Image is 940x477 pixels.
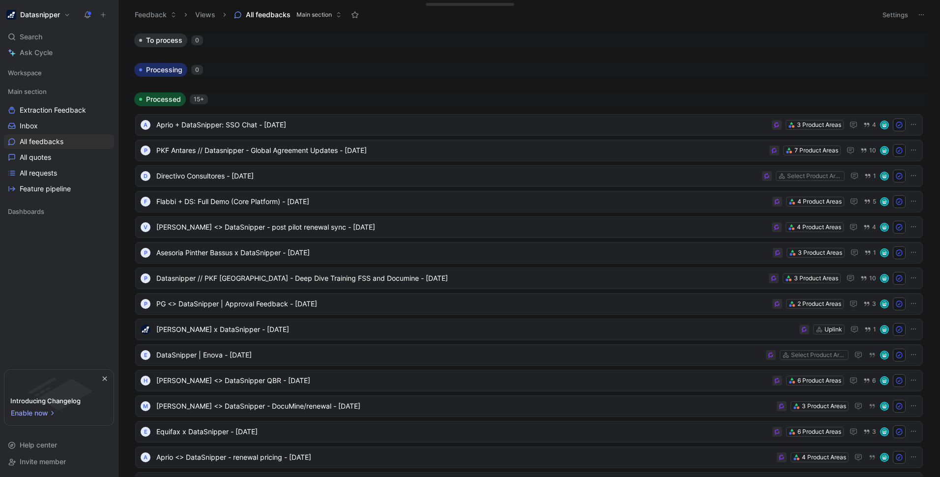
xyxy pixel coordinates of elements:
[20,152,51,162] span: All quotes
[156,119,768,131] span: Aprio + DataSnipper: SSO Chat - [DATE]
[4,204,114,222] div: Dashboards
[20,47,53,59] span: Ask Cycle
[6,10,16,20] img: Datasnipper
[4,8,73,22] button: DatasnipperDatasnipper
[802,401,846,411] div: 3 Product Areas
[881,121,888,128] img: avatar
[156,324,795,335] span: [PERSON_NAME] x DataSnipper - [DATE]
[797,222,841,232] div: 4 Product Areas
[156,196,768,208] span: Flabbi + DS: Full Demo (Core Platform) - [DATE]
[794,146,838,155] div: 7 Product Areas
[881,275,888,282] img: avatar
[4,181,114,196] a: Feature pipeline
[20,457,66,466] span: Invite member
[873,173,876,179] span: 1
[802,452,846,462] div: 4 Product Areas
[156,375,768,387] span: [PERSON_NAME] <> DataSnipper QBR - [DATE]
[791,350,846,360] div: Select Product Areas
[858,145,878,156] button: 10
[787,171,842,181] div: Select Product Areas
[13,370,105,420] img: bg-BLZuj68n.svg
[858,273,878,284] button: 10
[141,222,150,232] div: V
[191,65,203,75] div: 0
[141,350,150,360] div: E
[141,248,150,258] div: P
[797,299,841,309] div: 2 Product Areas
[861,222,878,233] button: 4
[20,137,63,147] span: All feedbacks
[141,427,150,437] div: E
[797,427,841,437] div: 6 Product Areas
[862,171,878,181] button: 1
[862,324,878,335] button: 1
[861,375,878,386] button: 6
[878,8,912,22] button: Settings
[881,326,888,333] img: avatar
[797,376,841,386] div: 6 Product Areas
[4,65,114,80] div: Workspace
[20,168,57,178] span: All requests
[881,300,888,307] img: avatar
[156,451,773,463] span: Aprio <> DataSnipper - renewal pricing - [DATE]
[135,370,923,391] a: H[PERSON_NAME] <> DataSnipper QBR - [DATE]6 Product Areas6avatar
[11,407,49,419] span: Enable now
[881,173,888,179] img: avatar
[156,247,769,259] span: Asesoria Pinther Bassus x DataSnipper - [DATE]
[135,319,923,340] a: logo[PERSON_NAME] x DataSnipper - [DATE]Uplink1avatar
[135,216,923,238] a: V[PERSON_NAME] <> DataSnipper - post pilot renewal sync - [DATE]4 Product Areas4avatar
[861,119,878,130] button: 4
[141,146,150,155] div: P
[861,298,878,309] button: 3
[141,376,150,386] div: H
[872,301,876,307] span: 3
[872,122,876,128] span: 4
[881,428,888,435] img: avatar
[8,87,47,96] span: Main section
[135,242,923,264] a: PAsesoria Pinther Bassus x DataSnipper - [DATE]3 Product Areas1avatar
[141,401,150,411] div: M
[146,35,182,45] span: To process
[4,150,114,165] a: All quotes
[20,441,57,449] span: Help center
[10,407,57,419] button: Enable now
[798,248,842,258] div: 3 Product Areas
[156,400,773,412] span: [PERSON_NAME] <> DataSnipper - DocuMine/renewal - [DATE]
[191,35,203,45] div: 0
[862,196,878,207] button: 5
[141,197,150,207] div: F
[872,429,876,435] span: 3
[135,165,923,187] a: DDirectivo Consultores - [DATE]Select Product Areas1avatar
[794,273,838,283] div: 3 Product Areas
[4,45,114,60] a: Ask Cycle
[135,293,923,315] a: PPG <> DataSnipper | Approval Feedback - [DATE]2 Product Areas3avatar
[141,120,150,130] div: A
[869,275,876,281] span: 10
[8,207,44,216] span: Dashboards
[135,421,923,443] a: EEquifax x DataSnipper - [DATE]6 Product Areas3avatar
[881,147,888,154] img: avatar
[797,120,841,130] div: 3 Product Areas
[4,134,114,149] a: All feedbacks
[296,10,332,20] span: Main section
[156,272,765,284] span: Datasnipper // PKF [GEOGRAPHIC_DATA] - Deep Dive Training FSS and Documine - [DATE]
[861,426,878,437] button: 3
[141,171,150,181] div: D
[156,221,768,233] span: [PERSON_NAME] <> DataSnipper - post pilot renewal sync - [DATE]
[135,114,923,136] a: AAprio + DataSnipper: SSO Chat - [DATE]3 Product Areas4avatar
[141,273,150,283] div: P
[20,121,38,131] span: Inbox
[156,145,765,156] span: PKF Antares // Datasnipper - Global Agreement Updates - [DATE]
[881,224,888,231] img: avatar
[141,452,150,462] div: A
[4,84,114,196] div: Main sectionExtraction FeedbackInboxAll feedbacksAll quotesAll requestsFeature pipeline
[872,224,876,230] span: 4
[20,184,71,194] span: Feature pipeline
[134,63,187,77] button: Processing
[873,250,876,256] span: 1
[872,378,876,384] span: 6
[824,325,842,334] div: Uplink
[191,7,220,22] button: Views
[881,352,888,358] img: avatar
[146,65,182,75] span: Processing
